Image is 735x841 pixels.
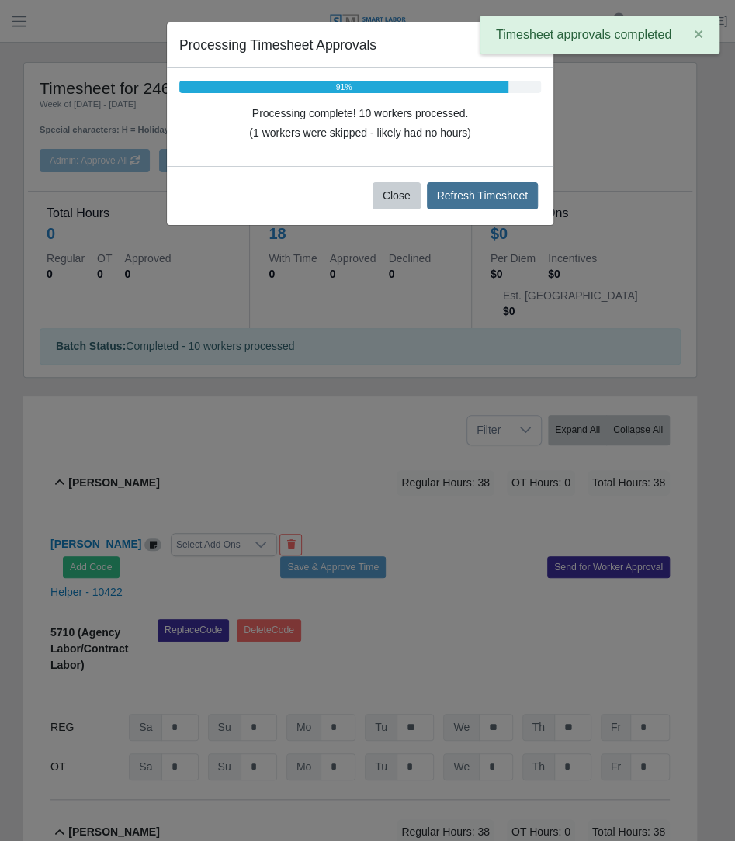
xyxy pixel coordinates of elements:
[179,81,508,93] div: 91%
[373,182,421,209] button: Close
[179,106,541,141] div: Processing complete! 10 workers processed.
[480,16,719,54] div: Timesheet approvals completed
[427,182,539,209] button: Refresh Timesheet
[179,125,541,141] span: (1 workers were skipped - likely had no hours)
[179,35,376,55] h5: Processing Timesheet Approvals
